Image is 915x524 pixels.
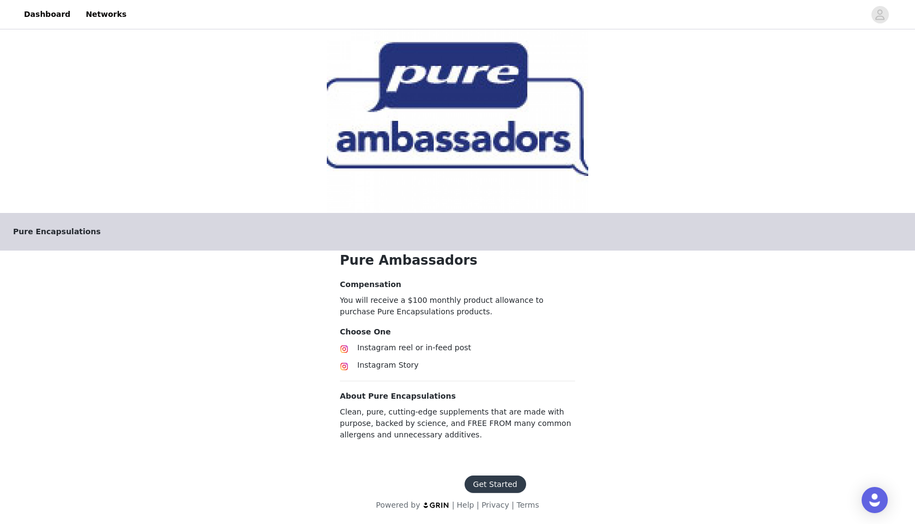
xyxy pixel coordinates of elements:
[340,391,575,402] h4: About Pure Encapsulations
[862,487,888,513] div: Open Intercom Messenger
[13,226,101,237] span: Pure Encapsulations
[340,326,575,338] h4: Choose One
[340,295,575,318] p: You will receive a $100 monthly product allowance to purchase Pure Encapsulations products.
[357,361,419,369] span: Instagram Story
[340,251,575,270] h1: Pure Ambassadors
[17,2,77,27] a: Dashboard
[376,501,420,509] span: Powered by
[516,501,539,509] a: Terms
[340,279,575,290] h4: Compensation
[465,476,526,493] button: Get Started
[340,362,349,371] img: Instagram Icon
[477,501,479,509] span: |
[423,502,450,509] img: logo
[79,2,133,27] a: Networks
[340,345,349,354] img: Instagram Icon
[511,501,514,509] span: |
[340,406,575,441] p: Clean, pure, cutting-edge supplements that are made with purpose, backed by science, and FREE FRO...
[457,501,474,509] a: Help
[875,6,885,23] div: avatar
[452,501,455,509] span: |
[481,501,509,509] a: Privacy
[357,343,471,352] span: Instagram reel or in-feed post
[327,17,588,213] img: campaign image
